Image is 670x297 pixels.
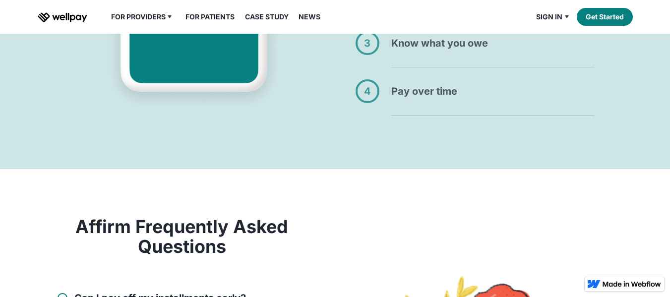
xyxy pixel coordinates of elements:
div: 4 [358,81,377,101]
a: home [38,11,87,23]
a: Case Study [239,11,295,23]
div: For Providers [111,11,166,23]
h4: Know what you owe [391,31,595,55]
a: Get Started [577,8,633,26]
a: News [293,11,326,23]
img: Made in Webflow [603,281,661,287]
h4: Pay over time [391,79,595,103]
h3: Affirm Frequently Asked Questions [57,217,307,256]
div: Sign in [536,11,562,23]
a: For Patients [180,11,241,23]
div: 3 [358,33,377,53]
div: Sign in [530,11,577,23]
div: For Providers [105,11,180,23]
